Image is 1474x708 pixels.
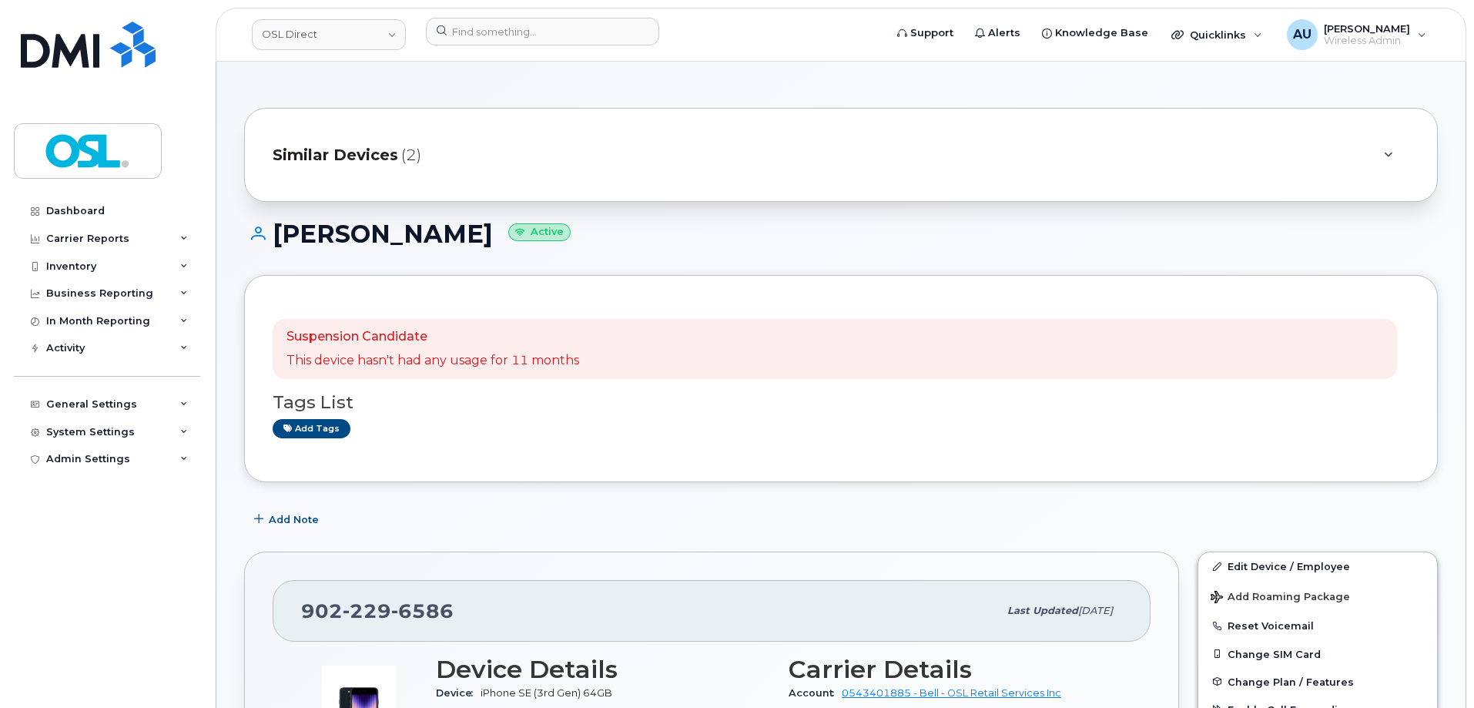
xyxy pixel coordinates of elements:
[1007,605,1078,616] span: Last updated
[343,599,391,622] span: 229
[842,687,1061,699] a: 0543401885 - Bell - OSL Retail Services Inc
[273,393,1409,412] h3: Tags List
[286,352,579,370] p: This device hasn't had any usage for 11 months
[273,144,398,166] span: Similar Devices
[286,328,579,346] p: Suspension Candidate
[1198,612,1437,639] button: Reset Voicemail
[789,656,1123,683] h3: Carrier Details
[401,144,421,166] span: (2)
[1228,676,1354,687] span: Change Plan / Features
[1211,591,1350,606] span: Add Roaming Package
[1198,552,1437,580] a: Edit Device / Employee
[391,599,454,622] span: 6586
[1078,605,1113,616] span: [DATE]
[436,656,770,683] h3: Device Details
[1198,668,1437,696] button: Change Plan / Features
[1198,640,1437,668] button: Change SIM Card
[481,687,612,699] span: iPhone SE (3rd Gen) 64GB
[269,512,319,527] span: Add Note
[436,687,481,699] span: Device
[1198,580,1437,612] button: Add Roaming Package
[244,220,1438,247] h1: [PERSON_NAME]
[508,223,571,241] small: Active
[244,505,332,533] button: Add Note
[273,419,350,438] a: Add tags
[301,599,454,622] span: 902
[789,687,842,699] span: Account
